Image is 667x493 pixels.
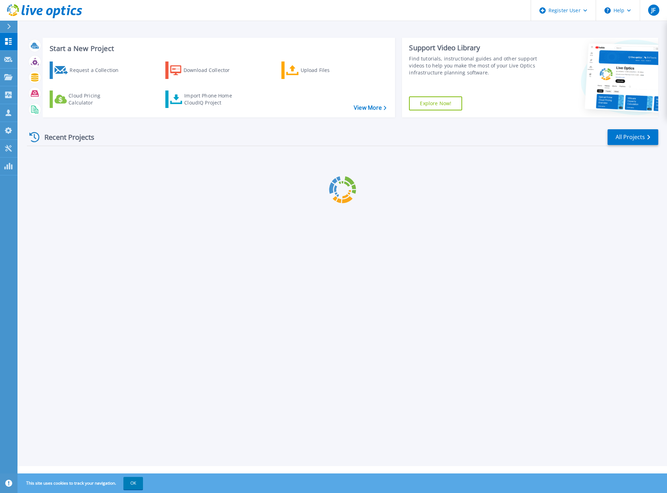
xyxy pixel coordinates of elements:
[70,63,125,77] div: Request a Collection
[184,63,239,77] div: Download Collector
[165,61,243,79] a: Download Collector
[409,96,462,110] a: Explore Now!
[19,477,143,490] span: This site uses cookies to track your navigation.
[409,43,539,52] div: Support Video Library
[123,477,143,490] button: OK
[651,7,655,13] span: JF
[301,63,357,77] div: Upload Files
[184,92,239,106] div: Import Phone Home CloudIQ Project
[608,129,658,145] a: All Projects
[50,61,128,79] a: Request a Collection
[354,104,386,111] a: View More
[50,90,128,108] a: Cloud Pricing Calculator
[50,45,386,52] h3: Start a New Project
[69,92,124,106] div: Cloud Pricing Calculator
[409,55,539,76] div: Find tutorials, instructional guides and other support videos to help you make the most of your L...
[27,129,104,146] div: Recent Projects
[281,61,359,79] a: Upload Files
